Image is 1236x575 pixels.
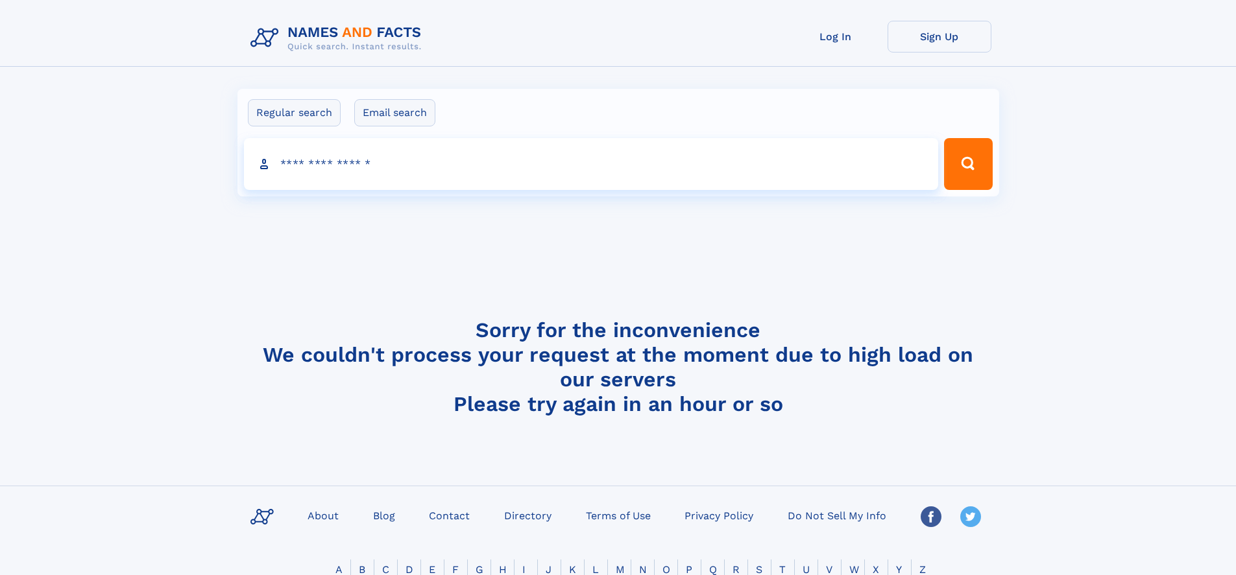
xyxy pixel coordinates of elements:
a: Blog [368,506,400,524]
a: Log In [784,21,888,53]
label: Email search [354,99,435,126]
img: Twitter [960,506,981,527]
h4: Sorry for the inconvenience We couldn't process your request at the moment due to high load on ou... [245,318,991,416]
a: Contact [424,506,475,524]
input: search input [244,138,939,190]
a: Directory [499,506,557,524]
a: About [302,506,344,524]
a: Do Not Sell My Info [782,506,891,524]
a: Terms of Use [581,506,656,524]
a: Sign Up [888,21,991,53]
img: Facebook [921,506,941,527]
label: Regular search [248,99,341,126]
a: Privacy Policy [679,506,758,524]
button: Search Button [944,138,992,190]
img: Logo Names and Facts [245,21,432,56]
